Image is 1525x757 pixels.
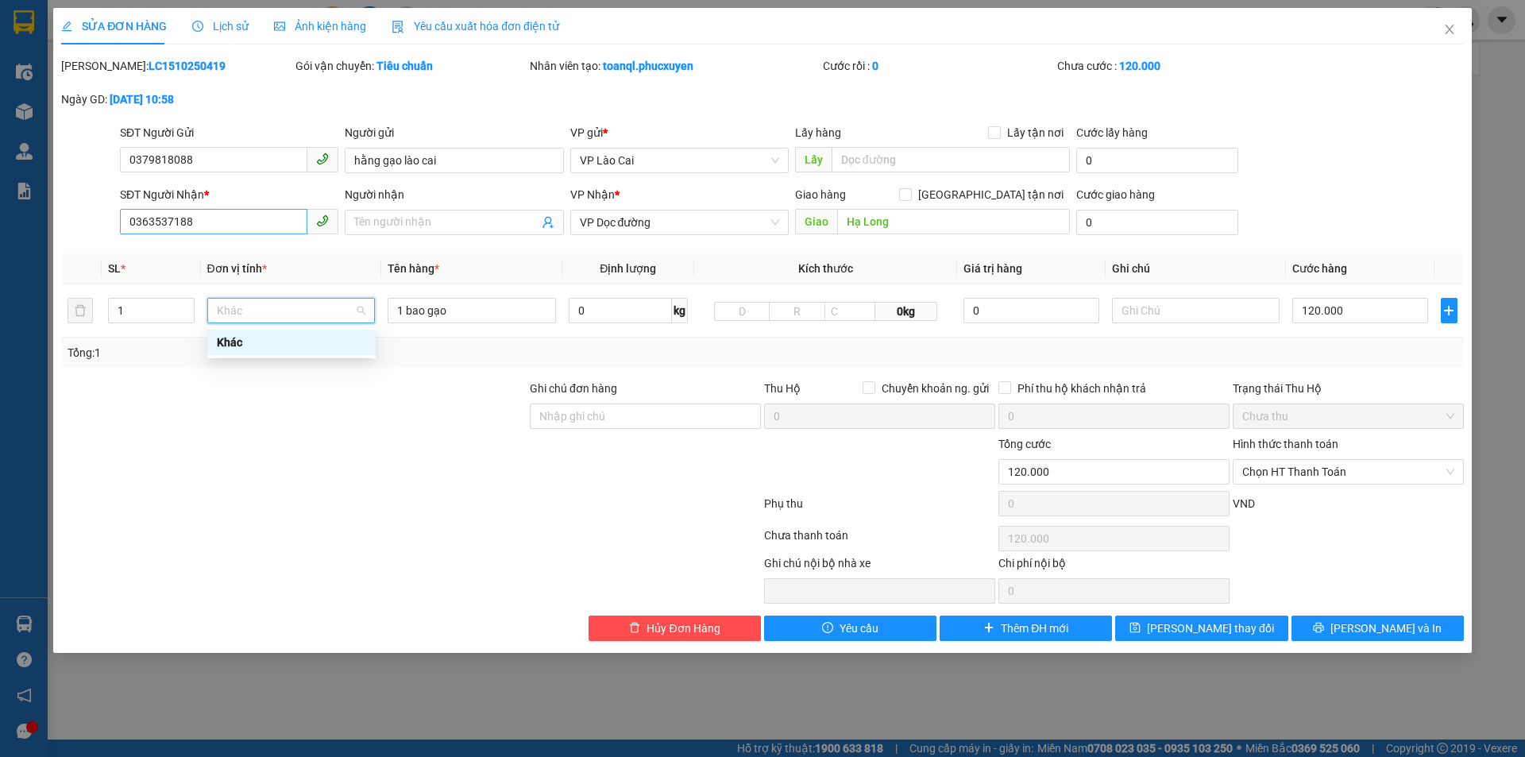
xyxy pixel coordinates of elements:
div: Chi phí nội bộ [998,554,1230,578]
input: Dọc đường [837,209,1070,234]
span: Lịch sử [192,20,249,33]
div: Người nhận [345,186,563,203]
div: Ghi chú nội bộ nhà xe [764,554,995,578]
input: Cước lấy hàng [1076,148,1238,173]
span: edit [61,21,72,32]
button: plus [1441,298,1457,323]
span: VP Nhận [570,188,615,201]
span: save [1129,622,1141,635]
div: Phụ thu [762,495,997,523]
span: Gửi hàng [GEOGRAPHIC_DATA]: Hotline: [7,46,160,102]
span: Thêm ĐH mới [1001,620,1068,637]
span: VP Dọc đường [580,210,779,234]
b: toanql.phucxuyen [603,60,693,72]
span: plus [1442,304,1457,317]
span: VP Lào Cai [580,149,779,172]
div: Cước rồi : [823,57,1054,75]
span: Thu Hộ [764,382,801,395]
b: [DATE] 10:58 [110,93,174,106]
input: Ghi Chú [1112,298,1280,323]
img: icon [392,21,404,33]
div: SĐT Người Gửi [120,124,338,141]
span: Kích thước [798,262,853,275]
span: VND [1233,497,1255,510]
span: Phí thu hộ khách nhận trả [1011,380,1152,397]
button: printer[PERSON_NAME] và In [1291,616,1464,641]
input: R [769,302,825,321]
div: Người gửi [345,124,563,141]
span: Cước hàng [1292,262,1347,275]
div: VP gửi [570,124,789,141]
span: Gửi hàng Hạ Long: Hotline: [14,106,152,149]
span: phone [316,153,329,165]
div: [PERSON_NAME]: [61,57,292,75]
span: Định lượng [600,262,656,275]
span: Lấy [795,147,832,172]
span: Chuyển khoản ng. gửi [875,380,995,397]
span: Hủy Đơn Hàng [647,620,720,637]
span: SỬA ĐƠN HÀNG [61,20,167,33]
span: Chưa thu [1242,404,1454,428]
button: plusThêm ĐH mới [940,616,1112,641]
div: Tổng: 1 [68,344,589,361]
span: Tên hàng [388,262,439,275]
span: Yêu cầu xuất hóa đơn điện tử [392,20,559,33]
span: user-add [542,216,554,229]
strong: Công ty TNHH Phúc Xuyên [17,8,149,42]
span: 0kg [875,302,937,321]
b: LC1510250419 [149,60,226,72]
span: delete [629,622,640,635]
span: close [1443,23,1456,36]
div: Chưa cước : [1057,57,1288,75]
div: Khác [207,330,376,355]
span: picture [274,21,285,32]
div: Trạng thái Thu Hộ [1233,380,1464,397]
span: plus [983,622,994,635]
span: SL [108,262,121,275]
b: 0 [872,60,878,72]
th: Ghi chú [1106,253,1287,284]
span: Chọn HT Thanh Toán [1242,460,1454,484]
div: SĐT Người Nhận [120,186,338,203]
span: [GEOGRAPHIC_DATA] tận nơi [912,186,1070,203]
label: Ghi chú đơn hàng [530,382,617,395]
span: Khác [217,299,366,322]
span: clock-circle [192,21,203,32]
label: Cước giao hàng [1076,188,1155,201]
span: kg [672,298,688,323]
span: Giá trị hàng [963,262,1022,275]
div: Ngày GD: [61,91,292,108]
input: Cước giao hàng [1076,210,1238,235]
span: exclamation-circle [822,622,833,635]
span: printer [1313,622,1324,635]
strong: 0888 827 827 - 0848 827 827 [33,75,159,102]
span: Giao [795,209,837,234]
span: Yêu cầu [840,620,878,637]
button: Close [1427,8,1472,52]
button: save[PERSON_NAME] thay đổi [1115,616,1288,641]
input: C [824,302,875,321]
span: Lấy hàng [795,126,841,139]
div: Khác [217,334,366,351]
div: Gói vận chuyển: [295,57,527,75]
div: Chưa thanh toán [762,527,997,554]
button: delete [68,298,93,323]
input: D [714,302,770,321]
span: Tổng cước [998,438,1051,450]
span: [PERSON_NAME] và In [1330,620,1442,637]
b: 120.000 [1119,60,1160,72]
div: Nhân viên tạo: [530,57,820,75]
label: Hình thức thanh toán [1233,438,1338,450]
span: [PERSON_NAME] thay đổi [1147,620,1274,637]
b: Tiêu chuẩn [376,60,433,72]
label: Cước lấy hàng [1076,126,1148,139]
span: Đơn vị tính [207,262,267,275]
input: Ghi chú đơn hàng [530,404,761,429]
strong: 024 3236 3236 - [8,60,160,88]
button: deleteHủy Đơn Hàng [589,616,761,641]
span: phone [316,214,329,227]
span: Lấy tận nơi [1001,124,1070,141]
input: Dọc đường [832,147,1070,172]
span: Giao hàng [795,188,846,201]
button: exclamation-circleYêu cầu [764,616,936,641]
